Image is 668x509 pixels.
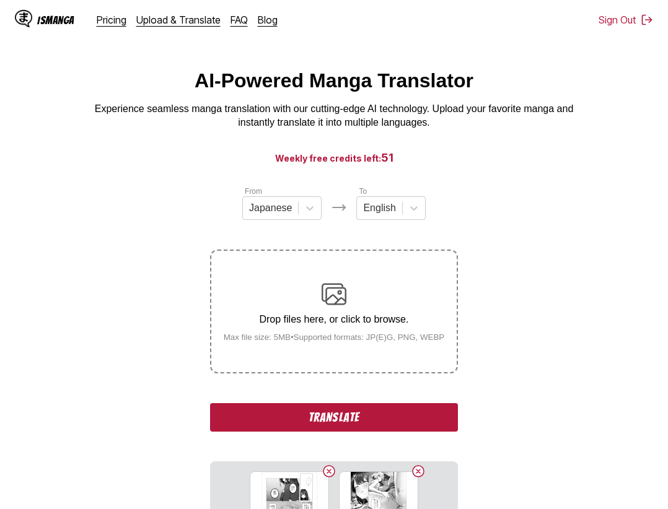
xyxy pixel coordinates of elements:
span: 51 [381,151,393,164]
label: To [359,187,367,196]
a: FAQ [231,14,248,26]
p: Drop files here, or click to browse. [214,314,455,325]
p: Experience seamless manga translation with our cutting-edge AI technology. Upload your favorite m... [86,102,582,130]
img: Sign out [641,14,653,26]
small: Max file size: 5MB • Supported formats: JP(E)G, PNG, WEBP [214,333,455,342]
img: IsManga Logo [15,10,32,27]
a: IsManga LogoIsManga [15,10,97,30]
h3: Weekly free credits left: [30,150,638,165]
img: Languages icon [332,200,346,215]
a: Blog [258,14,278,26]
button: Delete image [411,464,426,479]
div: IsManga [37,14,74,26]
h1: AI-Powered Manga Translator [195,69,473,92]
button: Sign Out [599,14,653,26]
button: Translate [210,403,458,432]
a: Upload & Translate [136,14,221,26]
label: From [245,187,262,196]
a: Pricing [97,14,126,26]
button: Delete image [322,464,336,479]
